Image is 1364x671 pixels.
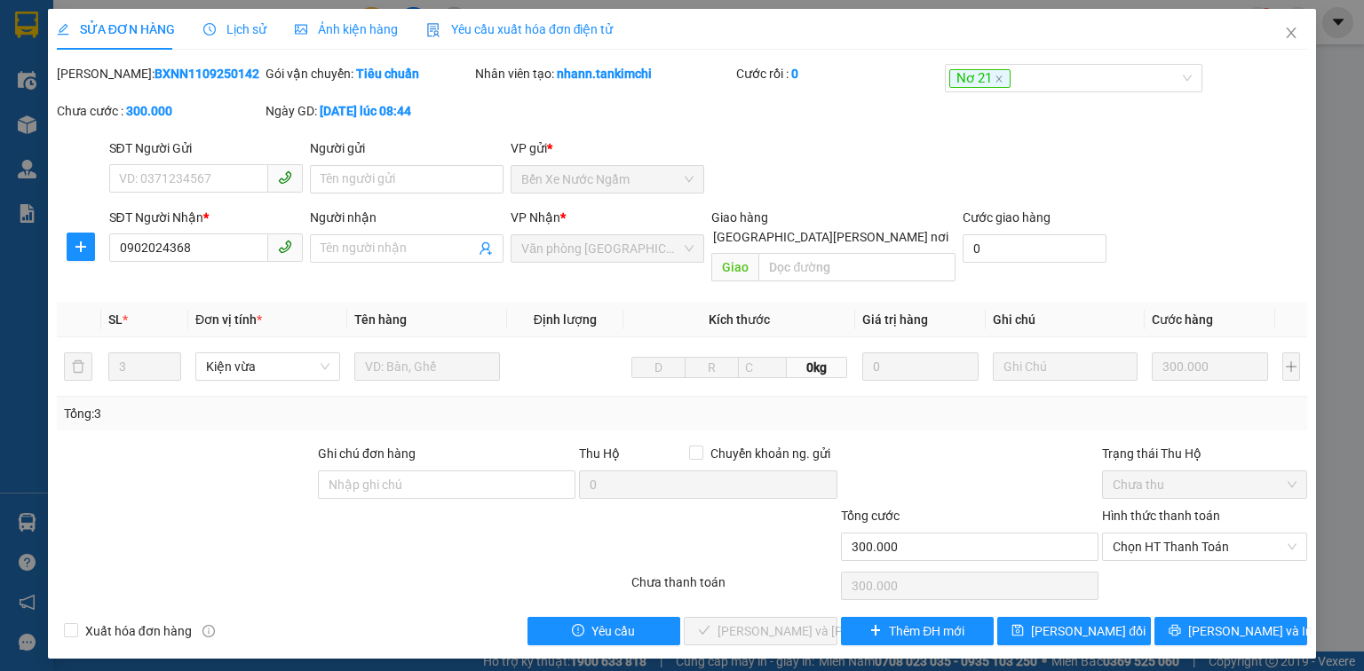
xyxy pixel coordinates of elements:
[1113,533,1297,560] span: Chọn HT Thanh Toán
[579,446,620,461] span: Thu Hộ
[591,621,635,641] span: Yêu cầu
[206,353,330,380] span: Kiện vừa
[869,624,882,638] span: plus
[1188,621,1312,641] span: [PERSON_NAME] và In
[706,227,956,247] span: [GEOGRAPHIC_DATA][PERSON_NAME] nơi
[278,170,292,185] span: phone
[862,352,979,381] input: 0
[758,253,956,281] input: Dọc đường
[993,352,1138,381] input: Ghi Chú
[709,312,770,327] span: Kích thước
[1169,624,1181,638] span: printer
[534,312,597,327] span: Định lượng
[1113,471,1297,498] span: Chưa thu
[310,208,504,227] div: Người nhận
[511,210,560,225] span: VP Nhận
[963,234,1106,263] input: Cước giao hàng
[711,253,758,281] span: Giao
[703,444,837,463] span: Chuyển khoản ng. gửi
[479,241,493,256] span: user-add
[475,64,733,83] div: Nhân viên tạo:
[889,621,964,641] span: Thêm ĐH mới
[1102,509,1220,523] label: Hình thức thanh toán
[109,138,303,158] div: SĐT Người Gửi
[57,23,69,36] span: edit
[310,138,504,158] div: Người gửi
[1282,352,1300,381] button: plus
[521,235,694,262] span: Văn phòng Đà Nẵng
[1154,617,1308,645] button: printer[PERSON_NAME] và In
[320,104,411,118] b: [DATE] lúc 08:44
[711,210,768,225] span: Giao hàng
[787,357,846,378] span: 0kg
[295,22,398,36] span: Ảnh kiện hàng
[356,67,419,81] b: Tiêu chuẩn
[155,67,259,81] b: BXNN1109250142
[354,352,500,381] input: VD: Bàn, Ghế
[1031,621,1146,641] span: [PERSON_NAME] đổi
[521,166,694,193] span: Bến Xe Nước Ngầm
[1266,9,1316,59] button: Close
[631,357,686,378] input: D
[354,312,407,327] span: Tên hàng
[78,621,199,641] span: Xuất hóa đơn hàng
[791,67,798,81] b: 0
[557,67,652,81] b: nhann.tankimchi
[841,509,900,523] span: Tổng cước
[685,357,739,378] input: R
[109,208,303,227] div: SĐT Người Nhận
[318,470,575,499] input: Ghi chú đơn hàng
[195,312,262,327] span: Đơn vị tính
[57,64,262,83] div: [PERSON_NAME]:
[1152,352,1268,381] input: 0
[295,23,307,36] span: picture
[203,23,216,36] span: clock-circle
[57,101,262,121] div: Chưa cước :
[1152,312,1213,327] span: Cước hàng
[67,233,95,261] button: plus
[684,617,837,645] button: check[PERSON_NAME] và [PERSON_NAME] hàng
[997,617,1151,645] button: save[PERSON_NAME] đổi
[203,22,266,36] span: Lịch sử
[986,303,1146,337] th: Ghi chú
[1011,624,1024,638] span: save
[278,240,292,254] span: phone
[572,624,584,638] span: exclamation-circle
[738,357,787,378] input: C
[266,64,471,83] div: Gói vận chuyển:
[963,210,1051,225] label: Cước giao hàng
[64,352,92,381] button: delete
[126,104,172,118] b: 300.000
[949,69,1011,89] span: Nơ 21
[841,617,995,645] button: plusThêm ĐH mới
[202,625,215,637] span: info-circle
[1284,26,1298,40] span: close
[318,446,416,461] label: Ghi chú đơn hàng
[57,22,175,36] span: SỬA ĐƠN HÀNG
[426,23,440,37] img: icon
[995,75,1003,83] span: close
[1102,444,1307,463] div: Trạng thái Thu Hộ
[67,240,94,254] span: plus
[511,138,704,158] div: VP gửi
[630,572,838,604] div: Chưa thanh toán
[862,312,928,327] span: Giá trị hàng
[266,101,471,121] div: Ngày GD:
[108,312,123,327] span: SL
[527,617,681,645] button: exclamation-circleYêu cầu
[736,64,941,83] div: Cước rồi :
[426,22,614,36] span: Yêu cầu xuất hóa đơn điện tử
[64,404,527,423] div: Tổng: 3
